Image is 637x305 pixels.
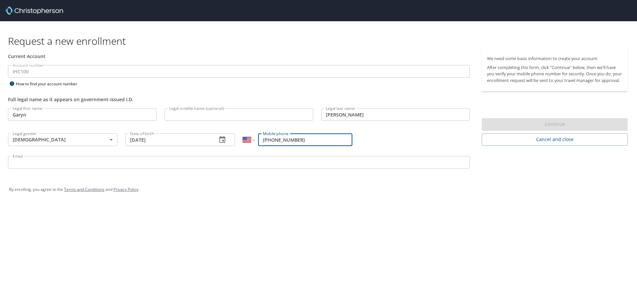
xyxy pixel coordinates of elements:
h1: Request a new enrollment [8,35,633,47]
a: Privacy Policy [113,187,138,192]
input: Enter phone number [258,133,352,146]
img: cbt logo [5,7,63,15]
div: Current Account [8,53,470,60]
p: After completing this form, click "Continue" below, then we'll have you verify your mobile phone ... [487,64,622,84]
input: MM/DD/YYYY [125,133,212,146]
a: Terms and Conditions [64,187,105,192]
span: Cancel and close [487,135,622,144]
p: We need some basic information to create your account. [487,55,622,62]
div: Full legal name as it appears on government-issued I.D. [8,96,470,103]
div: By enrolling, you agree to the and . [9,181,628,198]
button: Cancel and close [482,133,628,146]
div: How to find your account number [8,80,91,88]
div: [DEMOGRAPHIC_DATA] [8,133,117,146]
